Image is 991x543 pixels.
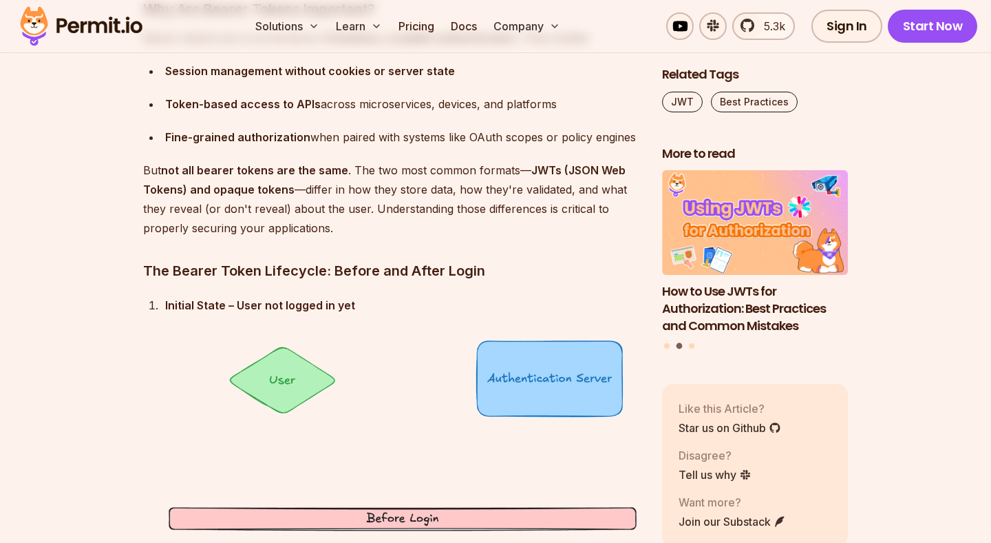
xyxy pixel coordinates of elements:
[662,283,848,334] h3: How to Use JWTs for Authorization: Best Practices and Common Mistakes
[161,163,348,177] strong: not all bearer tokens are the same
[662,171,848,276] img: How to Use JWTs for Authorization: Best Practices and Common Mistakes
[330,12,387,40] button: Learn
[711,92,798,112] a: Best Practices
[689,343,694,349] button: Go to slide 3
[756,18,785,34] span: 5.3k
[679,420,781,436] a: Star us on Github
[664,343,670,349] button: Go to slide 1
[888,10,978,43] a: Start Now
[165,127,640,147] div: when paired with systems like OAuth scopes or policy engines
[662,171,848,335] a: How to Use JWTs for Authorization: Best Practices and Common MistakesHow to Use JWTs for Authoriz...
[679,494,786,511] p: Want more?
[143,163,626,196] strong: JWTs (JSON Web Tokens) and opaque tokens
[143,161,640,238] p: But . The two most common formats— —differ in how they store data, how they're validated, and wha...
[445,12,482,40] a: Docs
[662,171,848,351] div: Posts
[143,260,640,282] h3: The Bearer Token Lifecycle: Before and After Login
[679,513,786,530] a: Join our Substack
[250,12,325,40] button: Solutions
[14,3,149,50] img: Permit logo
[165,298,355,312] strong: Initial State – User not logged in yet
[662,66,848,83] h2: Related Tags
[165,97,321,111] strong: Token-based access to APIs
[679,447,752,464] p: Disagree?
[165,64,455,78] strong: Session management without cookies or server state
[732,12,795,40] a: 5.3k
[393,12,440,40] a: Pricing
[662,171,848,335] li: 2 of 3
[165,130,310,144] strong: Fine-grained authorization
[811,10,882,43] a: Sign In
[679,467,752,483] a: Tell us why
[676,343,683,349] button: Go to slide 2
[488,12,566,40] button: Company
[165,94,640,114] div: across microservices, devices, and platforms
[662,92,703,112] a: JWT
[662,145,848,163] h2: More to read
[679,400,781,417] p: Like this Article?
